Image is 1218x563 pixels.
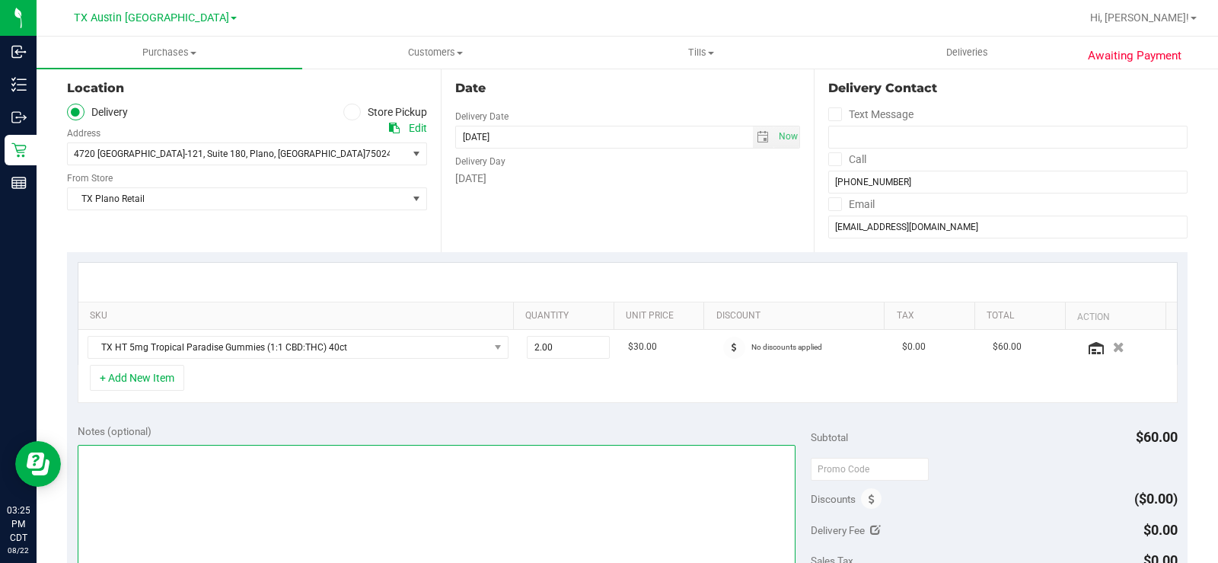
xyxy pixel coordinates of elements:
label: Email [828,194,875,216]
span: select [407,143,426,165]
span: 75024 [365,149,392,159]
div: Copy address to clipboard [389,120,400,136]
label: Delivery Day [455,155,505,168]
a: Customers [302,37,568,69]
span: 4720 [GEOGRAPHIC_DATA]-121 [74,149,203,159]
span: $0.00 [902,340,926,354]
span: No discounts applied [751,343,822,351]
inline-svg: Inbound [11,44,27,59]
a: Unit Price [626,310,698,322]
span: Notes (optional) [78,425,151,437]
inline-svg: Retail [11,142,27,158]
a: Quantity [525,310,607,322]
span: , [GEOGRAPHIC_DATA] [274,149,365,159]
span: ($0.00) [1134,491,1178,507]
input: 2.00 [528,337,609,358]
div: Delivery Contact [828,79,1188,98]
p: 08/22 [7,545,30,556]
div: [DATE] [455,171,801,187]
inline-svg: Outbound [11,110,27,125]
span: Tills [569,46,833,59]
span: select [774,126,799,148]
div: Location [67,79,427,98]
input: Format: (999) 999-9999 [828,171,1188,194]
span: Discounts [811,485,856,513]
span: select [753,126,775,148]
p: 03:25 PM CDT [7,504,30,545]
span: select [407,188,426,210]
span: TX HT 5mg Tropical Paradise Gummies (1:1 CBD:THC) 40ct [88,337,489,358]
span: $60.00 [993,340,1022,354]
a: SKU [90,310,508,322]
a: Deliveries [834,37,1100,69]
a: Total [987,310,1059,322]
span: Set Current date [775,126,801,148]
span: Customers [303,46,567,59]
a: Purchases [37,37,302,69]
label: Call [828,149,866,171]
span: Awaiting Payment [1088,47,1181,65]
span: $0.00 [1143,522,1178,538]
inline-svg: Reports [11,175,27,190]
span: , Plano [246,149,274,159]
label: Text Message [828,104,913,126]
iframe: Resource center [15,441,61,487]
span: Subtotal [811,431,848,443]
inline-svg: Inventory [11,77,27,92]
th: Action [1065,302,1165,330]
button: + Add New Item [90,365,184,391]
label: Delivery [67,104,128,121]
input: Format: (999) 999-9999 [828,126,1188,149]
a: Tills [568,37,834,69]
span: TX Plano Retail [68,188,407,210]
a: Tax [897,310,969,322]
label: Delivery Date [455,110,509,123]
a: Discount [716,310,879,322]
span: NO DATA FOUND [88,336,509,359]
div: Date [455,79,801,98]
label: Address [67,126,100,140]
span: $60.00 [1136,429,1178,445]
span: TX Austin [GEOGRAPHIC_DATA] [74,11,229,24]
i: Edit Delivery Fee [870,525,881,536]
label: From Store [67,171,113,185]
span: $30.00 [628,340,657,354]
span: Delivery Fee [811,524,865,536]
span: Deliveries [926,46,1009,59]
div: Edit [409,120,427,136]
span: , Suite 180 [203,149,246,159]
label: Store Pickup [343,104,427,121]
input: Promo Code [811,458,929,481]
span: Hi, [PERSON_NAME]! [1090,11,1189,24]
span: Purchases [37,46,302,59]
